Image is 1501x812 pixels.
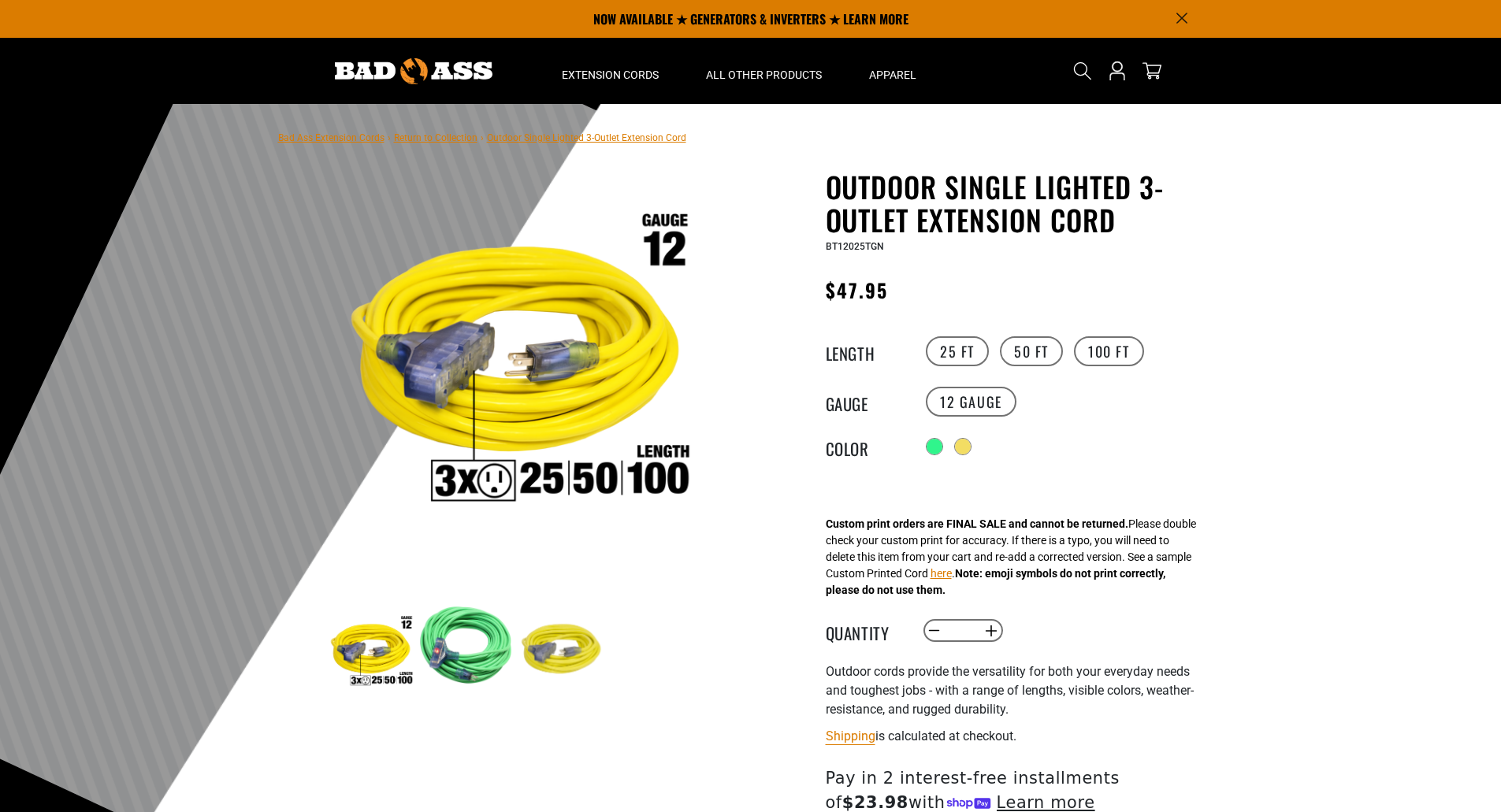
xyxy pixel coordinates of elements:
[826,517,1128,530] strong: Custom print orders are FINAL SALE and cannot be returned.
[826,725,1212,747] div: is calculated at checkout.
[562,68,659,82] span: Extension Cords
[931,565,952,582] button: here
[538,38,682,104] summary: Extension Cords
[278,132,385,143] a: Bad Ass Extension Cords
[926,336,989,366] label: 25 FT
[845,38,940,104] summary: Apparel
[826,567,1165,596] strong: Note: emoji symbols do not print correctly, please do not use them.
[388,132,391,143] span: ›
[826,729,875,743] a: Shipping
[706,68,822,82] span: All Other Products
[926,387,1016,417] label: 12 Gauge
[278,128,686,146] nav: breadcrumbs
[869,68,916,82] span: Apparel
[335,58,492,84] img: Bad Ass Extension Cords
[394,132,477,143] a: Return to Collection
[826,516,1196,599] div: Please double check your custom print for accuracy. If there is a typo, you will need to delete t...
[1070,58,1095,83] summary: Search
[1000,336,1063,366] label: 50 FT
[826,170,1212,236] h1: Outdoor Single Lighted 3-Outlet Extension Cord
[826,341,905,362] legend: Length
[826,241,884,252] span: BT12025TGN
[682,38,845,104] summary: All Other Products
[826,436,905,457] legend: Color
[826,621,905,641] label: Quantity
[1074,336,1144,366] label: 100 FT
[420,606,511,684] img: green
[481,132,484,143] span: ›
[826,276,888,304] span: $47.95
[826,664,1194,717] span: Outdoor cords provide the versatility for both your everyday needs and toughest jobs - with a ran...
[826,391,905,412] legend: Gauge
[487,132,686,143] span: Outdoor Single Lighted 3-Outlet Extension Cord
[515,606,607,698] img: yellow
